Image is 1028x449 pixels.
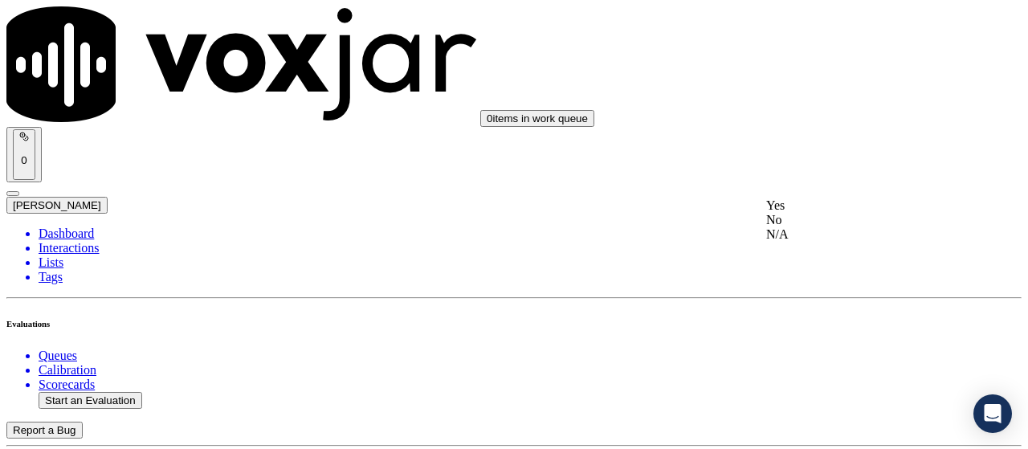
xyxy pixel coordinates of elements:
[39,363,1022,378] a: Calibration
[6,422,83,439] button: Report a Bug
[39,227,1022,241] a: Dashboard
[766,198,948,213] div: Yes
[39,270,1022,284] a: Tags
[13,199,101,211] span: [PERSON_NAME]
[6,127,42,182] button: 0
[766,227,948,242] div: N/A
[480,110,594,127] button: 0items in work queue
[766,213,948,227] div: No
[39,392,142,409] button: Start an Evaluation
[13,129,35,180] button: 0
[6,197,108,214] button: [PERSON_NAME]
[39,349,1022,363] a: Queues
[39,241,1022,255] a: Interactions
[973,394,1012,433] div: Open Intercom Messenger
[6,6,477,122] img: voxjar logo
[6,319,1022,329] h6: Evaluations
[19,154,29,166] p: 0
[39,378,1022,392] a: Scorecards
[39,255,1022,270] a: Lists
